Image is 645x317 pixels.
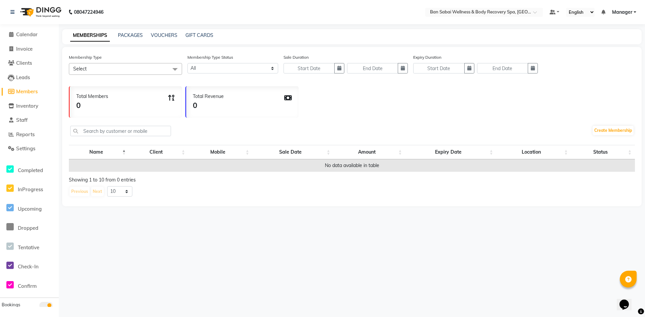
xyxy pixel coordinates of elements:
[2,59,57,67] a: Clients
[118,32,143,38] a: PACKAGES
[612,9,632,16] span: Manager
[16,74,30,81] span: Leads
[69,145,129,159] th: Name: activate to sort column descending
[18,263,39,270] span: Check-In
[76,100,108,111] div: 0
[18,283,37,289] span: Confirm
[2,31,57,39] a: Calendar
[187,54,233,60] label: Membership Type Status
[477,63,528,73] input: End Date
[284,63,335,73] input: Start Date
[69,54,102,60] label: Membership Type
[188,145,253,159] th: Mobile: activate to sort column ascending
[18,167,43,173] span: Completed
[193,100,224,111] div: 0
[193,93,224,100] div: Total Revenue
[2,74,57,82] a: Leads
[73,66,87,72] span: Select
[16,131,35,138] span: Reports
[16,145,35,152] span: Settings
[69,159,635,172] td: No data available in table
[405,145,497,159] th: Expiry Date: activate to sort column ascending
[70,187,90,196] button: Previous
[347,63,398,73] input: End Date
[18,186,43,193] span: InProgress
[2,302,20,307] span: Bookings
[16,46,33,52] span: Invoice
[16,103,38,109] span: Inventory
[497,145,571,159] th: Location: activate to sort column ascending
[76,93,108,100] div: Total Members
[617,290,638,310] iframe: chat widget
[413,63,464,73] input: Start Date
[18,206,42,212] span: Upcoming
[2,88,57,96] a: Members
[16,31,38,38] span: Calendar
[334,145,405,159] th: Amount: activate to sort column ascending
[69,176,635,183] div: Showing 1 to 10 from 0 entries
[2,45,57,53] a: Invoice
[571,145,635,159] th: Status: activate to sort column ascending
[129,145,189,159] th: Client: activate to sort column ascending
[284,54,309,60] label: Sale Duration
[185,32,213,38] a: GIFT CARDS
[2,131,57,139] a: Reports
[18,244,39,251] span: Tentative
[70,30,110,42] a: MEMBERSHIPS
[2,116,57,124] a: Staff
[16,60,32,66] span: Clients
[413,54,441,60] label: Expiry Duration
[17,3,63,21] img: logo
[18,225,38,231] span: Dropped
[70,126,171,136] input: Search by customer or mobile
[91,187,104,196] button: Next
[2,102,57,110] a: Inventory
[151,32,177,38] a: VOUCHERS
[253,145,334,159] th: Sale Date: activate to sort column ascending
[16,117,28,123] span: Staff
[16,88,38,95] span: Members
[74,3,103,21] b: 08047224946
[593,126,634,135] a: Create Membership
[2,145,57,153] a: Settings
